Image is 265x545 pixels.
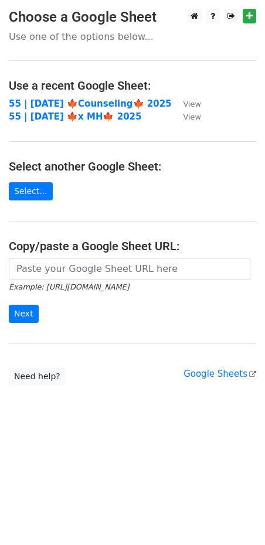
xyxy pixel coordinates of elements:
[9,9,256,26] h3: Choose a Google Sheet
[9,305,39,323] input: Next
[9,30,256,43] p: Use one of the options below...
[9,239,256,253] h4: Copy/paste a Google Sheet URL:
[9,258,250,280] input: Paste your Google Sheet URL here
[184,100,201,108] small: View
[9,98,172,109] a: 55 | [DATE] 🍁Counseling🍁 2025
[184,113,201,121] small: View
[9,367,66,386] a: Need help?
[172,111,201,122] a: View
[9,111,141,122] a: 55 | [DATE] 🍁x MH🍁 2025
[184,369,256,379] a: Google Sheets
[172,98,201,109] a: View
[9,182,53,200] a: Select...
[9,79,256,93] h4: Use a recent Google Sheet:
[9,282,129,291] small: Example: [URL][DOMAIN_NAME]
[9,159,256,173] h4: Select another Google Sheet:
